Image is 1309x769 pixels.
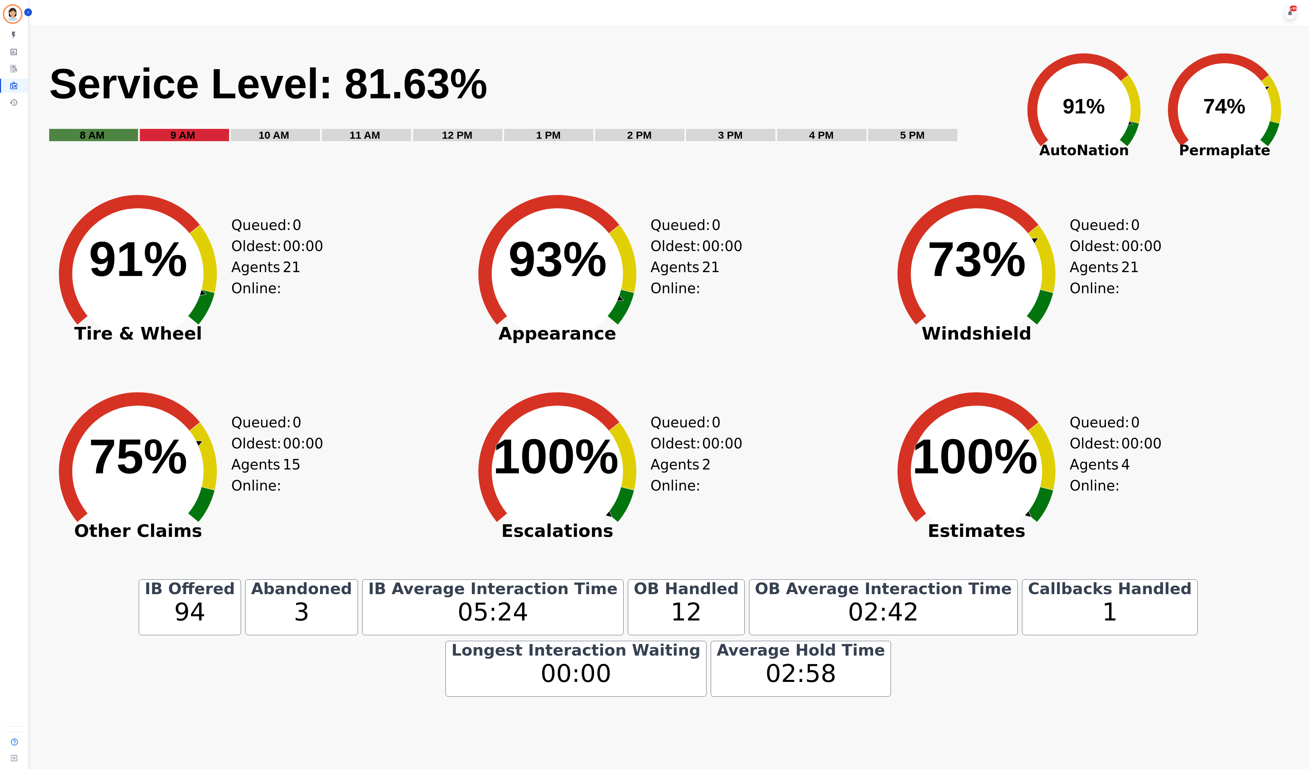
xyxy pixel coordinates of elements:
div: OB Average Interaction Time [754,584,1013,594]
div: 05:24 [367,594,619,631]
div: 02:42 [754,594,1013,631]
div: 02:58 [715,655,886,692]
text: 10 AM [259,129,289,141]
div: Oldest: [231,236,284,257]
div: Oldest: [1070,433,1122,454]
text: 4 PM [809,129,834,141]
span: 00:00 [702,433,742,454]
text: 5 PM [900,129,925,141]
span: Windshield [880,330,1073,337]
div: IB Average Interaction Time [367,584,619,594]
span: 21 [702,257,720,299]
img: Bordered avatar [4,6,21,22]
div: 00:00 [450,655,702,692]
span: 00:00 [1121,236,1161,257]
div: 1 [1027,594,1193,631]
text: 75% [89,429,187,484]
span: 0 [1131,215,1140,236]
span: 00:00 [283,236,323,257]
text: 11 AM [350,129,380,141]
text: 3 PM [718,129,743,141]
div: OB Handled [632,584,740,594]
div: Oldest: [1070,236,1122,257]
text: 8 AM [80,129,105,141]
text: 2 PM [627,129,652,141]
span: 0 [293,412,301,433]
div: Longest Interaction Waiting [450,645,702,655]
text: 100% [493,429,619,484]
span: 2 [702,454,711,496]
div: Oldest: [231,433,284,454]
div: Oldest: [651,433,703,454]
span: 21 [1121,257,1139,299]
svg: Service Level: 0% [48,58,1009,151]
span: Tire & Wheel [41,330,235,337]
div: 3 [250,594,353,631]
text: 91% [89,231,187,287]
div: Agents Online: [1070,257,1129,299]
text: Service Level: 81.63% [49,60,488,107]
text: 73% [927,231,1026,287]
div: Agents Online: [651,454,710,496]
span: 00:00 [283,433,323,454]
div: Oldest: [651,236,703,257]
div: Queued: [651,215,703,236]
span: AutoNation [1014,140,1154,161]
div: Callbacks Handled [1027,584,1193,594]
div: Queued: [231,215,284,236]
span: Escalations [461,527,654,534]
div: IB Offered [143,584,236,594]
div: Queued: [1070,412,1122,433]
div: Average Hold Time [715,645,886,655]
span: 4 [1121,454,1130,496]
text: 1 PM [536,129,561,141]
text: 91% [1063,94,1105,118]
div: Agents Online: [1070,454,1129,496]
div: 12 [632,594,740,631]
span: 00:00 [1121,433,1161,454]
span: 0 [712,215,721,236]
span: 15 [283,454,301,496]
span: Other Claims [41,527,235,534]
span: 0 [1131,412,1140,433]
div: 94 [143,594,236,631]
text: 74% [1203,94,1245,118]
div: Agents Online: [651,257,710,299]
text: 12 PM [442,129,473,141]
div: Agents Online: [231,257,291,299]
span: 0 [293,215,301,236]
span: Estimates [880,527,1073,534]
div: Abandoned [250,584,353,594]
text: 93% [508,231,607,287]
text: 100% [912,429,1038,484]
div: Queued: [231,412,284,433]
span: Appearance [461,330,654,337]
div: Queued: [1070,215,1122,236]
span: Permaplate [1154,140,1295,161]
div: Queued: [651,412,703,433]
text: 9 AM [170,129,195,141]
span: 00:00 [702,236,742,257]
span: 0 [712,412,721,433]
div: +99 [1290,6,1297,11]
div: Agents Online: [231,454,291,496]
span: 21 [283,257,301,299]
